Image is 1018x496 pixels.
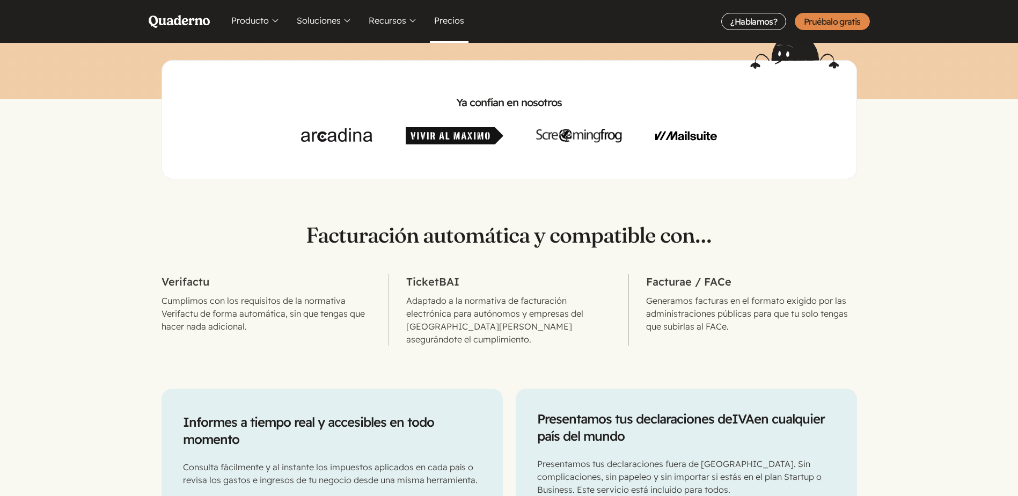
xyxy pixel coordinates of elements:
p: Cumplimos con los requisitos de la normativa Verifactu de forma automática, sin que tengas que ha... [162,294,372,333]
h2: Informes a tiempo real y accesibles en todo momento [183,413,481,448]
h2: Presentamos tus declaraciones de en cualquier país del mundo [537,410,836,444]
h2: Ya confían en nosotros [179,95,839,110]
h2: TicketBAI [406,274,611,290]
img: Mailsuite [655,127,717,144]
p: Facturación automática y compatible con… [162,222,857,248]
p: Presentamos tus declaraciones fuera de [GEOGRAPHIC_DATA]. Sin complicaciones, sin papeleo y sin i... [537,457,836,496]
h2: Verifactu [162,274,372,290]
img: Arcadina.com [301,127,372,144]
h2: Facturae / FACe [646,274,856,290]
img: Screaming Frog [536,127,622,144]
p: Consulta fácilmente y al instante los impuestos aplicados en cada país o revisa los gastos e ingr... [183,461,481,486]
a: Pruébalo gratis [795,13,869,30]
p: Adaptado a la normativa de facturación electrónica para autónomos y empresas del [GEOGRAPHIC_DATA... [406,294,611,346]
a: ¿Hablamos? [721,13,786,30]
p: Generamos facturas en el formato exigido por las administraciones públicas para que tu solo tenga... [646,294,856,333]
abbr: Impuesto sobre el Valor Añadido [732,411,754,427]
img: Vivir al Máximo [406,127,503,144]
